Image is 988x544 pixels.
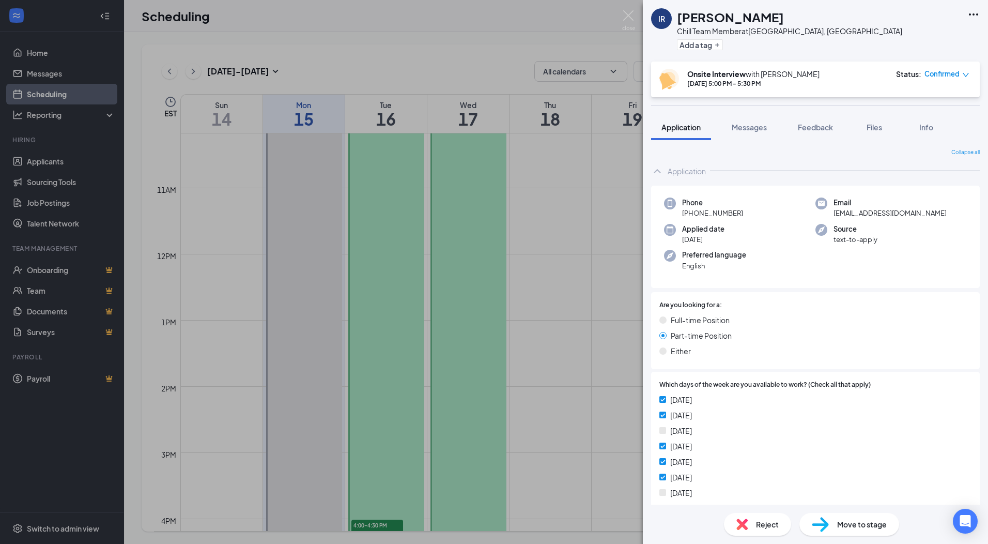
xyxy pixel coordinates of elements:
[798,123,833,132] span: Feedback
[670,472,692,483] span: [DATE]
[756,519,779,530] span: Reject
[670,394,692,405] span: [DATE]
[659,300,722,310] span: Are you looking for a:
[687,79,820,88] div: [DATE] 5:00 PM - 5:30 PM
[833,234,877,245] span: text-to-apply
[651,165,663,177] svg: ChevronUp
[661,123,701,132] span: Application
[682,250,746,260] span: Preferred language
[671,330,732,341] span: Part-time Position
[682,224,724,234] span: Applied date
[732,123,767,132] span: Messages
[671,314,730,326] span: Full-time Position
[659,380,871,390] span: Which days of the week are you available to work? (Check all that apply)
[953,509,978,534] div: Open Intercom Messenger
[833,224,877,234] span: Source
[867,123,882,132] span: Files
[837,519,887,530] span: Move to stage
[670,425,692,436] span: [DATE]
[670,487,692,498] span: [DATE]
[671,345,691,357] span: Either
[670,441,692,452] span: [DATE]
[919,123,933,132] span: Info
[962,71,969,79] span: down
[833,208,947,218] span: [EMAIL_ADDRESS][DOMAIN_NAME]
[687,69,746,79] b: Onsite Interview
[682,261,746,271] span: English
[687,69,820,79] div: with [PERSON_NAME]
[682,198,743,208] span: Phone
[670,410,692,421] span: [DATE]
[924,69,960,79] span: Confirmed
[658,13,665,24] div: IR
[682,234,724,245] span: [DATE]
[677,8,784,26] h1: [PERSON_NAME]
[668,166,706,176] div: Application
[896,69,921,79] div: Status :
[967,8,980,21] svg: Ellipses
[677,26,902,36] div: Chill Team Member at [GEOGRAPHIC_DATA], [GEOGRAPHIC_DATA]
[714,42,720,48] svg: Plus
[682,208,743,218] span: [PHONE_NUMBER]
[833,198,947,208] span: Email
[951,148,980,157] span: Collapse all
[670,456,692,467] span: [DATE]
[677,39,723,50] button: PlusAdd a tag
